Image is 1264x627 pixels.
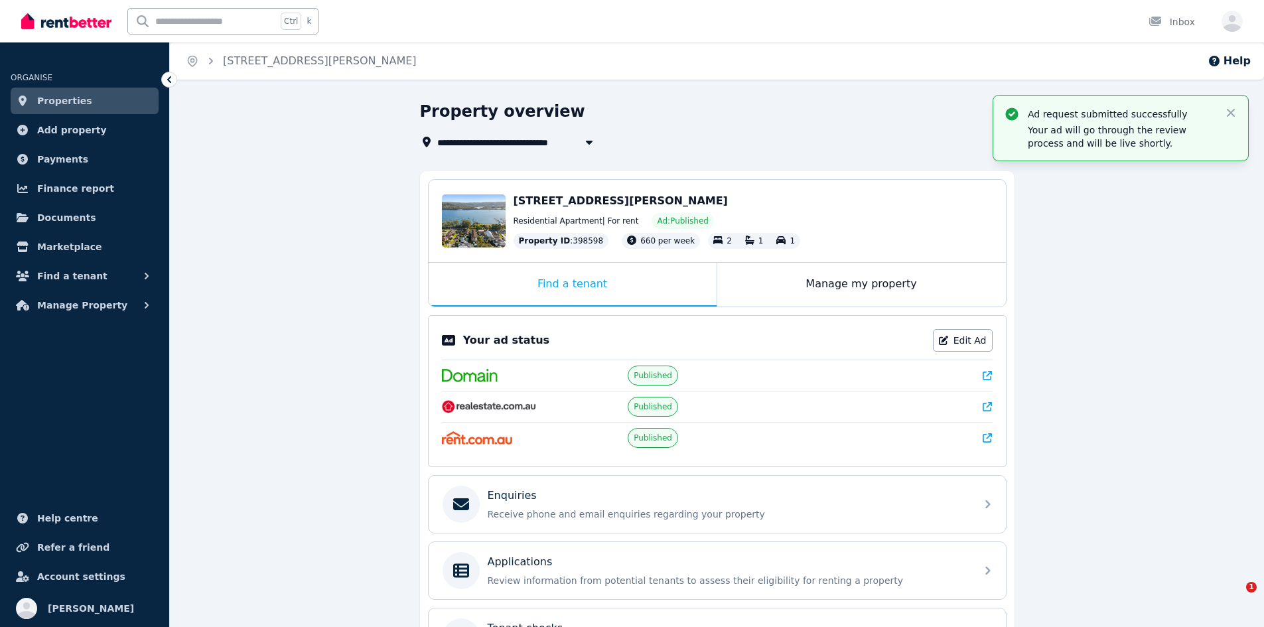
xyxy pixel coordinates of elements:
[11,88,159,114] a: Properties
[727,236,732,245] span: 2
[429,542,1006,599] a: ApplicationsReview information from potential tenants to assess their eligibility for renting a p...
[11,563,159,590] a: Account settings
[37,539,109,555] span: Refer a friend
[11,146,159,173] a: Payments
[37,297,127,313] span: Manage Property
[1246,582,1257,592] span: 1
[1219,582,1251,614] iframe: Intercom live chat
[519,236,571,246] span: Property ID
[48,600,134,616] span: [PERSON_NAME]
[307,16,311,27] span: k
[37,210,96,226] span: Documents
[37,122,107,138] span: Add property
[442,400,537,413] img: RealEstate.com.au
[634,433,672,443] span: Published
[11,204,159,231] a: Documents
[223,54,417,67] a: [STREET_ADDRESS][PERSON_NAME]
[488,574,968,587] p: Review information from potential tenants to assess their eligibility for renting a property
[11,263,159,289] button: Find a tenant
[790,236,795,245] span: 1
[640,236,695,245] span: 660 per week
[11,534,159,561] a: Refer a friend
[514,233,609,249] div: : 398598
[933,329,993,352] a: Edit Ad
[442,431,513,445] img: Rent.com.au
[429,476,1006,533] a: EnquiriesReceive phone and email enquiries regarding your property
[514,194,728,207] span: [STREET_ADDRESS][PERSON_NAME]
[488,554,553,570] p: Applications
[37,510,98,526] span: Help centre
[37,180,114,196] span: Finance report
[463,332,549,348] p: Your ad status
[37,93,92,109] span: Properties
[514,216,639,226] span: Residential Apartment | For rent
[37,151,88,167] span: Payments
[442,369,498,382] img: Domain.com.au
[758,236,764,245] span: 1
[429,263,717,307] div: Find a tenant
[11,117,159,143] a: Add property
[1149,15,1195,29] div: Inbox
[717,263,1006,307] div: Manage my property
[11,505,159,531] a: Help centre
[11,292,159,318] button: Manage Property
[488,508,968,521] p: Receive phone and email enquiries regarding your property
[11,175,159,202] a: Finance report
[281,13,301,30] span: Ctrl
[1028,123,1214,150] p: Your ad will go through the review process and will be live shortly.
[634,401,672,412] span: Published
[634,370,672,381] span: Published
[37,569,125,585] span: Account settings
[11,73,52,82] span: ORGANISE
[488,488,537,504] p: Enquiries
[657,216,708,226] span: Ad: Published
[37,268,107,284] span: Find a tenant
[1028,107,1214,121] p: Ad request submitted successfully
[420,101,585,122] h1: Property overview
[37,239,102,255] span: Marketplace
[170,42,433,80] nav: Breadcrumb
[11,234,159,260] a: Marketplace
[21,11,111,31] img: RentBetter
[1208,53,1251,69] button: Help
